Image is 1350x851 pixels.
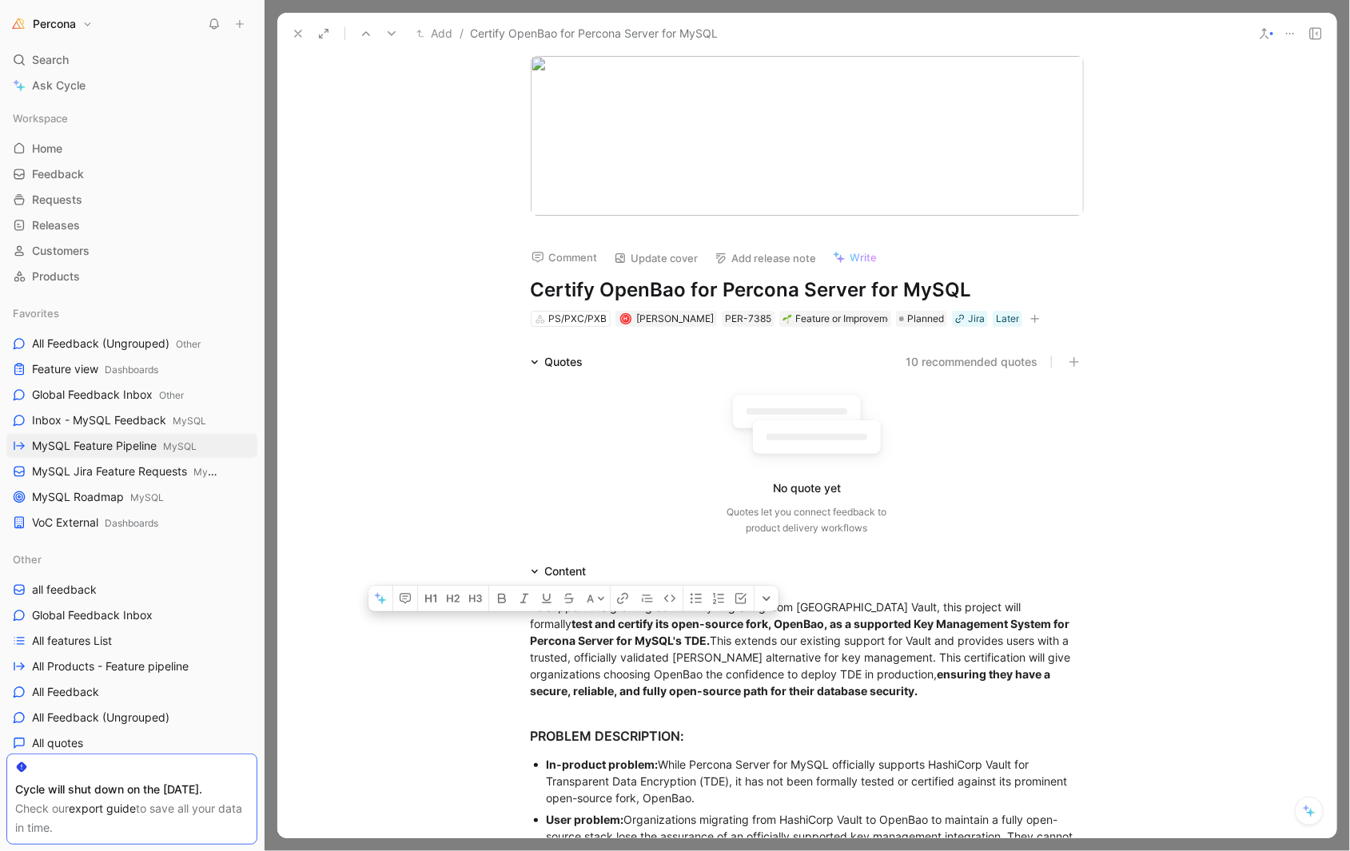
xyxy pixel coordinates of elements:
[32,684,99,700] span: All Feedback
[32,76,86,95] span: Ask Cycle
[32,633,112,649] span: All features List
[907,311,944,327] span: Planned
[32,192,82,208] span: Requests
[32,710,169,726] span: All Feedback (Ungrouped)
[773,479,841,498] div: No quote yet
[15,780,249,799] div: Cycle will shut down on the [DATE].
[460,24,464,43] span: /
[13,110,68,126] span: Workspace
[32,463,217,480] span: MySQL Jira Feature Requests
[6,459,257,483] a: MySQL Jira Feature RequestsMySQL
[548,311,607,327] div: PS/PXC/PXB
[6,137,257,161] a: Home
[6,547,257,571] div: Other
[32,217,80,233] span: Releases
[6,629,257,653] a: All features List
[32,489,164,506] span: MySQL Roadmap
[33,17,76,31] h1: Percona
[32,735,83,751] span: All quotes
[6,106,257,130] div: Workspace
[622,315,631,324] div: H
[32,243,90,259] span: Customers
[6,332,257,356] a: All Feedback (Ungrouped)Other
[6,188,257,212] a: Requests
[6,239,257,263] a: Customers
[524,562,593,581] div: Content
[6,654,257,678] a: All Products - Feature pipeline
[6,13,97,35] button: PerconaPercona
[176,338,201,350] span: Other
[193,466,227,478] span: MySQL
[547,756,1084,806] div: While Percona Server for MySQL officially supports HashiCorp Vault for Transparent Data Encryptio...
[32,336,201,352] span: All Feedback (Ungrouped)
[6,408,257,432] a: Inbox - MySQL FeedbackMySQL
[996,311,1019,327] div: Later
[531,277,1084,303] h1: Certify OpenBao for Percona Server for MySQL
[727,504,887,536] div: Quotes let you connect feedback to product delivery workflows
[6,603,257,627] a: Global Feedback Inbox
[6,301,257,325] div: Favorites
[32,582,97,598] span: all feedback
[13,305,59,321] span: Favorites
[6,162,257,186] a: Feedback
[32,268,80,284] span: Products
[6,383,257,407] a: Global Feedback InboxOther
[6,547,257,781] div: Otherall feedbackGlobal Feedback InboxAll features ListAll Products - Feature pipelineAll Feedbac...
[163,440,197,452] span: MySQL
[32,387,184,404] span: Global Feedback Inbox
[32,50,69,70] span: Search
[547,813,624,826] strong: User problem:
[906,352,1038,372] button: 10 recommended quotes
[896,311,947,327] div: Planned
[32,515,158,531] span: VoC External
[10,16,26,32] img: Percona
[6,706,257,730] a: All Feedback (Ungrouped)
[6,357,257,381] a: Feature viewDashboards
[779,311,891,327] div: 🌱Feature or Improvement
[15,799,249,837] div: Check our to save all your data in time.
[850,250,878,264] span: Write
[545,352,583,372] div: Quotes
[6,48,257,72] div: Search
[725,311,771,327] div: PER-7385
[531,617,1073,647] strong: test and certify its open-source fork, OpenBao, as a supported Key Management System for Percona ...
[707,247,824,269] button: Add release note
[32,438,197,455] span: MySQL Feature Pipeline
[636,312,714,324] span: [PERSON_NAME]
[32,166,84,182] span: Feedback
[582,586,610,611] button: A
[13,551,42,567] span: Other
[6,731,257,755] a: All quotes
[6,264,257,288] a: Products
[826,246,885,268] button: Write
[783,314,792,324] img: 🌱
[607,247,706,269] button: Update cover
[6,578,257,602] a: all feedback
[105,517,158,529] span: Dashboards
[32,141,62,157] span: Home
[32,658,189,674] span: All Products - Feature pipeline
[545,562,587,581] div: Content
[531,634,1074,681] span: This extends our existing support for Vault and provides users with a trusted, officially validat...
[32,607,153,623] span: Global Feedback Inbox
[6,74,257,97] a: Ask Cycle
[524,352,590,372] div: Quotes
[6,485,257,509] a: MySQL RoadmapMySQL
[32,361,158,378] span: Feature view
[6,434,257,458] a: MySQL Feature PipelineMySQL
[524,246,605,268] button: Comment
[32,412,206,429] span: Inbox - MySQL Feedback
[6,511,257,535] a: VoC ExternalDashboards
[159,389,184,401] span: Other
[412,24,456,43] button: Add
[531,726,1084,746] div: PROBLEM DESCRIPTION:
[470,24,718,43] span: Certify OpenBao for Percona Server for MySQL
[547,758,659,771] strong: In-product problem:
[968,311,985,327] div: Jira
[105,364,158,376] span: Dashboards
[783,311,888,327] div: Feature or Improvement
[6,213,257,237] a: Releases
[6,680,257,704] a: All Feedback
[130,491,164,503] span: MySQL
[173,415,206,427] span: MySQL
